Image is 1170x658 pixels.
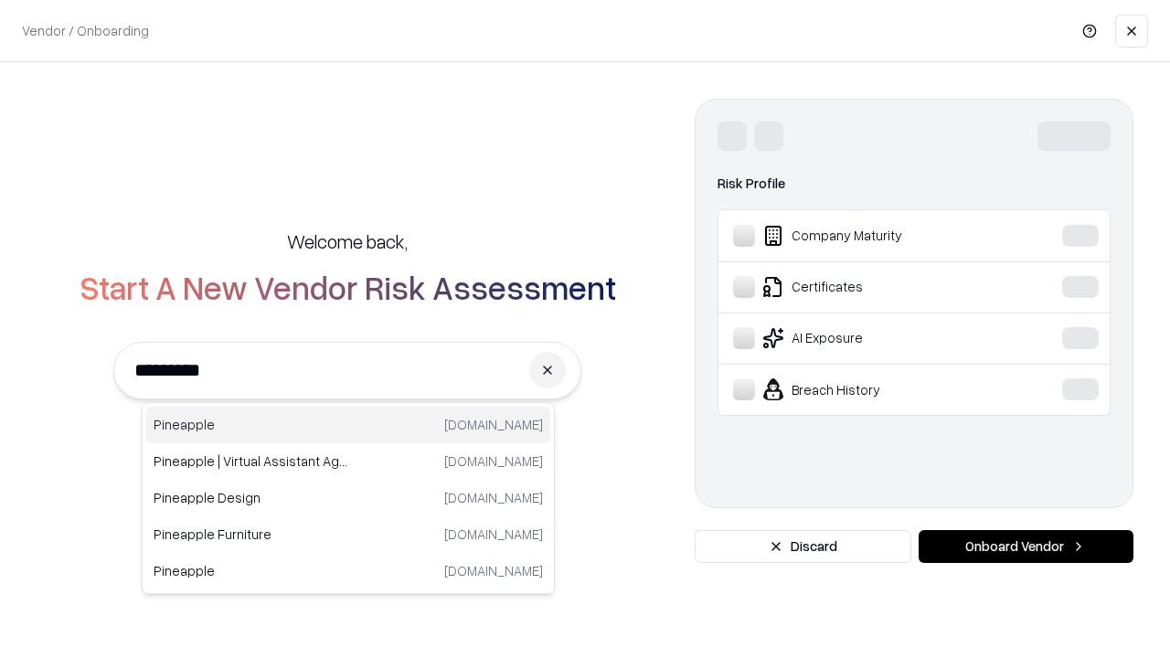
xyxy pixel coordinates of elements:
[444,415,543,434] p: [DOMAIN_NAME]
[733,327,1006,349] div: AI Exposure
[718,173,1111,195] div: Risk Profile
[154,451,348,471] p: Pineapple | Virtual Assistant Agency
[695,530,911,563] button: Discard
[22,21,149,40] p: Vendor / Onboarding
[154,525,348,544] p: Pineapple Furniture
[444,525,543,544] p: [DOMAIN_NAME]
[444,451,543,471] p: [DOMAIN_NAME]
[154,415,348,434] p: Pineapple
[154,488,348,507] p: Pineapple Design
[919,530,1133,563] button: Onboard Vendor
[733,378,1006,400] div: Breach History
[733,276,1006,298] div: Certificates
[142,402,555,594] div: Suggestions
[80,269,616,305] h2: Start A New Vendor Risk Assessment
[287,228,408,254] h5: Welcome back,
[444,488,543,507] p: [DOMAIN_NAME]
[154,561,348,580] p: Pineapple
[733,225,1006,247] div: Company Maturity
[444,561,543,580] p: [DOMAIN_NAME]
